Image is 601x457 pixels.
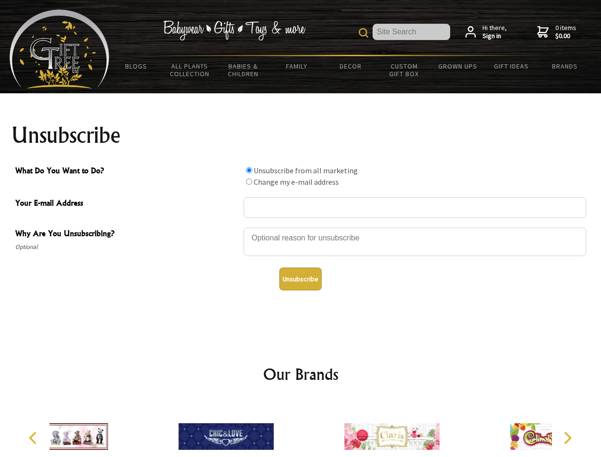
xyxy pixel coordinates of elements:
[254,166,358,175] label: Unsubscribe from all marketing
[373,24,450,40] input: Site Search
[557,427,578,448] button: Next
[15,197,239,211] span: Your E-mail Address
[217,56,270,84] a: Babies & Children
[484,56,538,76] a: Gift Ideas
[465,24,507,40] a: Hi there,Sign in
[19,363,582,386] h2: Our Brands
[254,177,339,187] label: Change my e-mail address
[431,56,484,76] a: Grown Ups
[109,56,163,76] a: BLOGS
[270,56,324,76] a: Family
[15,241,239,253] span: Optional
[11,124,590,147] h1: Unsubscribe
[555,23,576,40] span: 0 items
[537,24,576,40] a: 0 items$0.00
[15,228,239,241] span: Why Are You Unsubscribing?
[555,32,576,40] strong: $0.00
[244,228,586,256] textarea: Why Are You Unsubscribing?
[15,165,239,179] span: What Do You Want to Do?
[10,10,109,89] img: Babyware - Gifts - Toys and more...
[483,32,507,40] strong: Sign in
[163,56,217,84] a: All Plants Collection
[359,28,368,38] img: product search
[163,20,305,40] img: Babywear - Gifts - Toys & more
[377,56,431,84] a: Custom Gift Box
[246,167,252,173] input: What Do You Want to Do?
[246,179,252,185] input: What Do You Want to Do?
[244,197,586,218] input: Your E-mail Address
[538,56,592,76] a: Brands
[279,268,322,290] button: Unsubscribe
[24,427,45,448] button: Previous
[483,24,507,40] span: Hi there,
[324,56,377,76] a: Decor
